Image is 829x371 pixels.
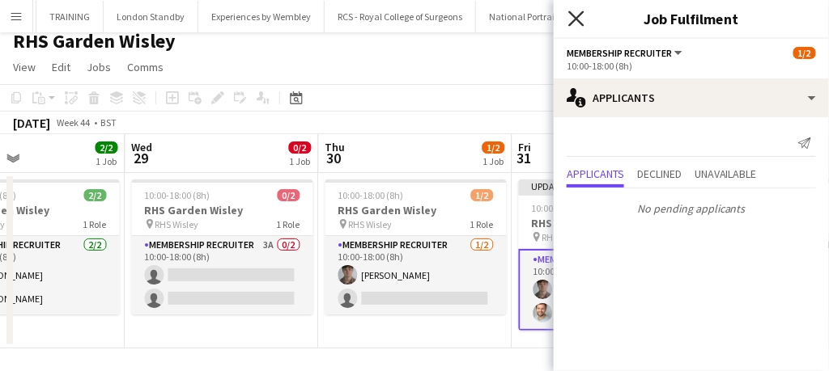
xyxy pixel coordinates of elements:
h3: RHS Garden Wisley [325,203,507,217]
h3: RHS Garden Wisley [519,216,700,230]
a: Comms [121,57,170,78]
div: [DATE] [13,115,50,131]
span: 1/2 [793,47,816,59]
a: Edit [45,57,77,78]
app-card-role: Membership Recruiter3A0/210:00-18:00 (8h) [132,236,313,314]
span: 10:00-18:00 (8h) [145,189,210,201]
button: TRAINING [36,1,104,32]
a: Jobs [80,57,117,78]
div: Applicants [554,78,829,117]
div: 1 Job [96,155,117,167]
h3: Job Fulfilment [554,8,829,29]
span: 1 Role [277,218,300,230]
div: 1 Job [290,155,311,167]
span: Applicants [567,168,624,179]
span: 0/2 [278,189,300,201]
h3: RHS Garden Wisley [132,203,313,217]
span: 10:00-18:00 (8h) [532,202,597,214]
span: Edit [52,60,70,74]
span: 31 [517,149,532,167]
app-card-role: Membership Recruiter1/210:00-18:00 (8h)[PERSON_NAME] [325,236,507,314]
div: Updated [519,179,700,192]
span: Wed [132,140,153,154]
a: View [6,57,42,78]
span: 0/2 [289,141,312,154]
span: RHS Wisley [542,231,586,243]
button: Experiences by Wembley [198,1,325,32]
span: Unavailable [695,168,757,179]
div: 10:00-18:00 (8h) [567,60,816,72]
div: BST [100,116,117,129]
span: 1 Role [470,218,494,230]
button: RCS - Royal College of Surgeons [325,1,476,32]
app-card-role: Membership Recruiter2/210:00-18:00 (8h)[PERSON_NAME][PERSON_NAME] [519,249,700,331]
h1: RHS Garden Wisley [13,29,176,53]
span: 2/2 [96,141,118,154]
span: RHS Wisley [155,218,199,230]
span: 2/2 [84,189,107,201]
div: 1 Job [483,155,504,167]
span: View [13,60,36,74]
span: 29 [130,149,153,167]
span: 1 Role [83,218,107,230]
span: 30 [323,149,346,167]
button: National Portrait Gallery (NPG) [476,1,629,32]
span: 1/2 [483,141,505,154]
span: Week 44 [53,116,94,129]
app-job-card: 10:00-18:00 (8h)1/2RHS Garden Wisley RHS Wisley1 RoleMembership Recruiter1/210:00-18:00 (8h)[PERS... [325,179,507,314]
app-job-card: Updated10:00-18:00 (8h)2/2RHS Garden Wisley RHS Wisley1 RoleMembership Recruiter2/210:00-18:00 (8... [519,179,700,331]
span: 1/2 [471,189,494,201]
span: Membership Recruiter [567,47,672,59]
p: No pending applicants [554,195,829,222]
span: Comms [127,60,164,74]
span: 10:00-18:00 (8h) [338,189,404,201]
span: Jobs [87,60,111,74]
span: RHS Wisley [349,218,393,230]
button: Membership Recruiter [567,47,685,59]
app-job-card: 10:00-18:00 (8h)0/2RHS Garden Wisley RHS Wisley1 RoleMembership Recruiter3A0/210:00-18:00 (8h) [132,179,313,314]
span: Declined [637,168,682,179]
span: Fri [519,140,532,154]
span: Thu [325,140,346,154]
button: London Standby [104,1,198,32]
